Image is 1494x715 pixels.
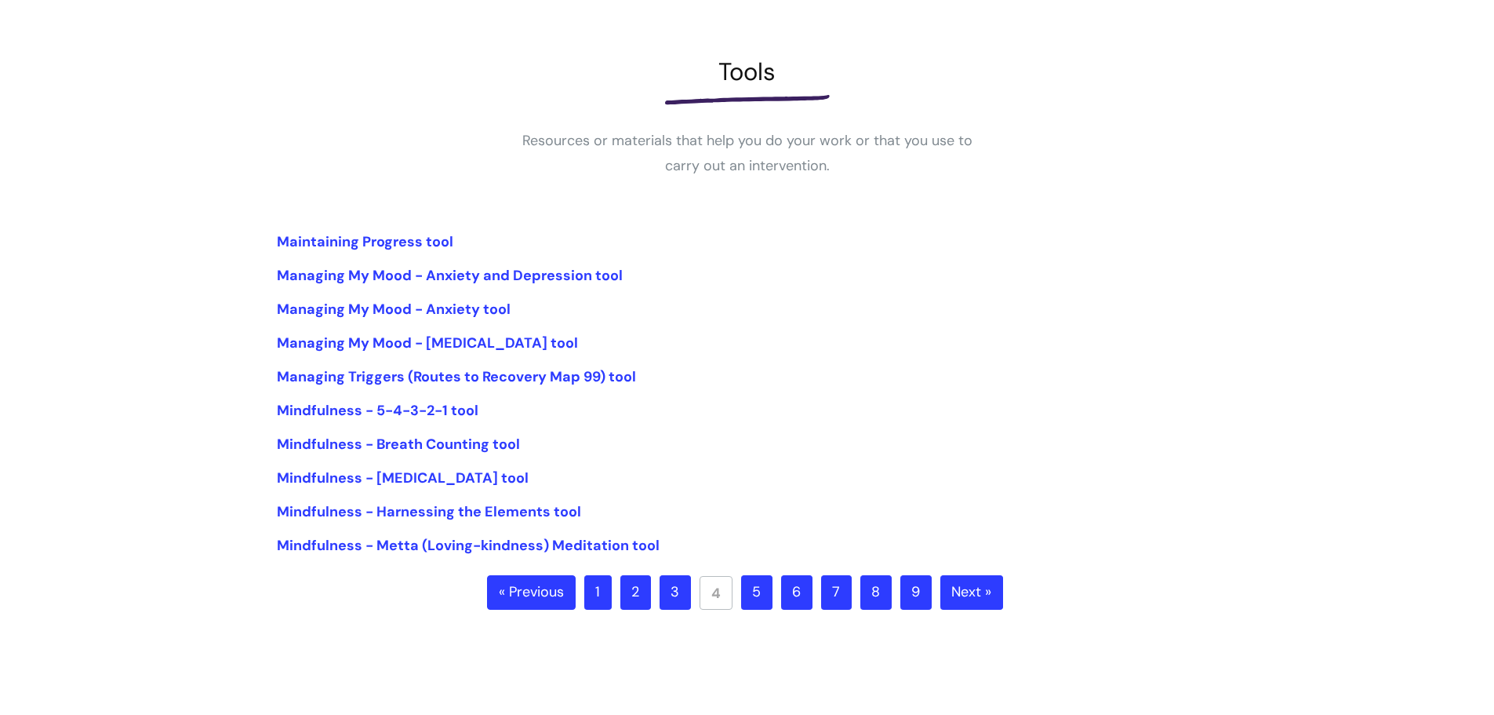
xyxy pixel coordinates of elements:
a: 6 [781,575,812,610]
a: Mindfulness - [MEDICAL_DATA] tool [277,469,529,487]
a: Mindfulness - Breath Counting tool [277,435,520,454]
h1: Tools [277,57,1218,86]
a: Mindfulness - 5-4-3-2-1 tool [277,401,478,420]
a: 4 [700,576,732,610]
a: Managing Triggers (Routes to Recovery Map 99) tool [277,367,636,386]
p: Resources or materials that help you do your work or that you use to carry out an intervention. [512,128,983,179]
a: Managing My Mood - Anxiety tool [277,300,511,319]
a: 9 [900,575,932,610]
a: 2 [620,575,651,610]
a: 7 [821,575,852,610]
a: Maintaining Progress tool [277,232,453,251]
a: 5 [741,575,772,610]
a: 3 [660,575,691,610]
a: Next » [940,575,1003,610]
a: « Previous [487,575,576,610]
a: Managing My Mood - Anxiety and Depression tool [277,266,623,285]
a: 8 [860,575,892,610]
a: Mindfulness - Metta (Loving-kindness) Meditation tool [277,536,660,555]
a: Mindfulness - Harnessing the Elements tool [277,502,581,521]
a: 1 [584,575,612,610]
a: Managing My Mood - [MEDICAL_DATA] tool [277,334,578,352]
